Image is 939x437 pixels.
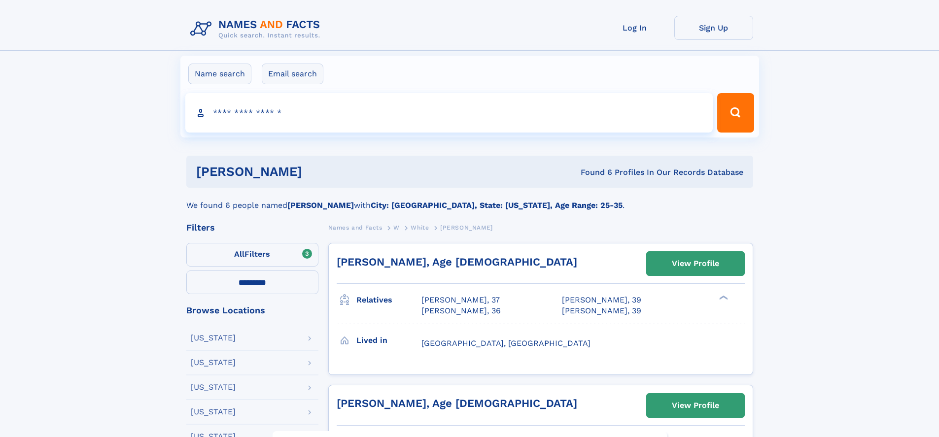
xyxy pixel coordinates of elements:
[188,64,251,84] label: Name search
[411,224,429,231] span: White
[421,338,591,348] span: [GEOGRAPHIC_DATA], [GEOGRAPHIC_DATA]
[234,249,244,259] span: All
[440,224,493,231] span: [PERSON_NAME]
[262,64,323,84] label: Email search
[191,334,236,342] div: [US_STATE]
[421,295,500,305] a: [PERSON_NAME], 37
[356,292,421,308] h3: Relatives
[186,243,318,267] label: Filters
[337,397,577,409] a: [PERSON_NAME], Age [DEMOGRAPHIC_DATA]
[196,166,442,178] h1: [PERSON_NAME]
[672,394,719,417] div: View Profile
[562,305,641,316] a: [PERSON_NAME], 39
[328,221,383,234] a: Names and Facts
[393,221,400,234] a: W
[441,167,743,178] div: Found 6 Profiles In Our Records Database
[647,394,744,417] a: View Profile
[393,224,400,231] span: W
[421,305,501,316] a: [PERSON_NAME], 36
[186,306,318,315] div: Browse Locations
[411,221,429,234] a: White
[337,256,577,268] a: [PERSON_NAME], Age [DEMOGRAPHIC_DATA]
[185,93,713,133] input: search input
[186,16,328,42] img: Logo Names and Facts
[356,332,421,349] h3: Lived in
[191,359,236,367] div: [US_STATE]
[186,223,318,232] div: Filters
[717,93,754,133] button: Search Button
[674,16,753,40] a: Sign Up
[287,201,354,210] b: [PERSON_NAME]
[672,252,719,275] div: View Profile
[186,188,753,211] div: We found 6 people named with .
[717,295,729,301] div: ❯
[595,16,674,40] a: Log In
[191,383,236,391] div: [US_STATE]
[562,295,641,305] a: [PERSON_NAME], 39
[647,252,744,275] a: View Profile
[191,408,236,416] div: [US_STATE]
[371,201,623,210] b: City: [GEOGRAPHIC_DATA], State: [US_STATE], Age Range: 25-35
